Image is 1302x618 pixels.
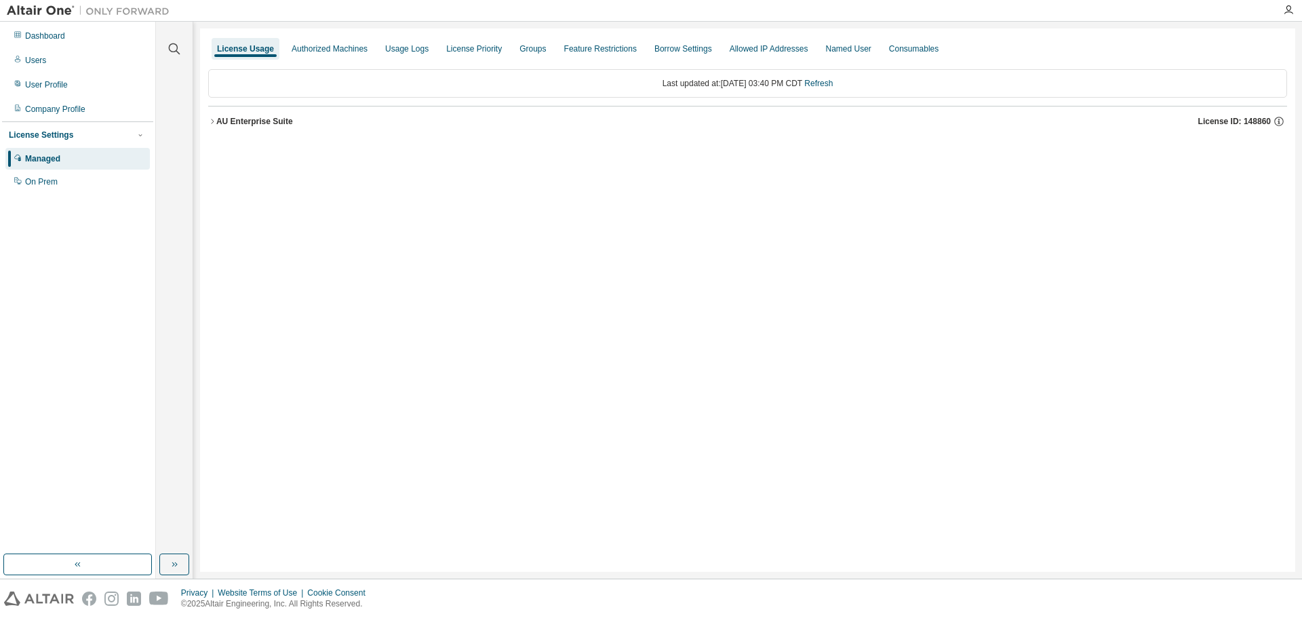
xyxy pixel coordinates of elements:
[25,153,60,164] div: Managed
[25,104,85,115] div: Company Profile
[4,592,74,606] img: altair_logo.svg
[307,587,373,598] div: Cookie Consent
[519,43,546,54] div: Groups
[446,43,502,54] div: License Priority
[149,592,169,606] img: youtube.svg
[9,130,73,140] div: License Settings
[208,107,1287,136] button: AU Enterprise SuiteLicense ID: 148860
[127,592,141,606] img: linkedin.svg
[7,4,176,18] img: Altair One
[825,43,871,54] div: Named User
[217,43,274,54] div: License Usage
[292,43,368,54] div: Authorized Machines
[208,69,1287,98] div: Last updated at: [DATE] 03:40 PM CDT
[25,31,65,41] div: Dashboard
[218,587,307,598] div: Website Terms of Use
[1198,116,1271,127] span: License ID: 148860
[25,79,68,90] div: User Profile
[385,43,429,54] div: Usage Logs
[216,116,293,127] div: AU Enterprise Suite
[181,598,374,610] p: © 2025 Altair Engineering, Inc. All Rights Reserved.
[654,43,712,54] div: Borrow Settings
[25,55,46,66] div: Users
[804,79,833,88] a: Refresh
[104,592,119,606] img: instagram.svg
[25,176,58,187] div: On Prem
[730,43,808,54] div: Allowed IP Addresses
[889,43,939,54] div: Consumables
[181,587,218,598] div: Privacy
[82,592,96,606] img: facebook.svg
[564,43,637,54] div: Feature Restrictions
